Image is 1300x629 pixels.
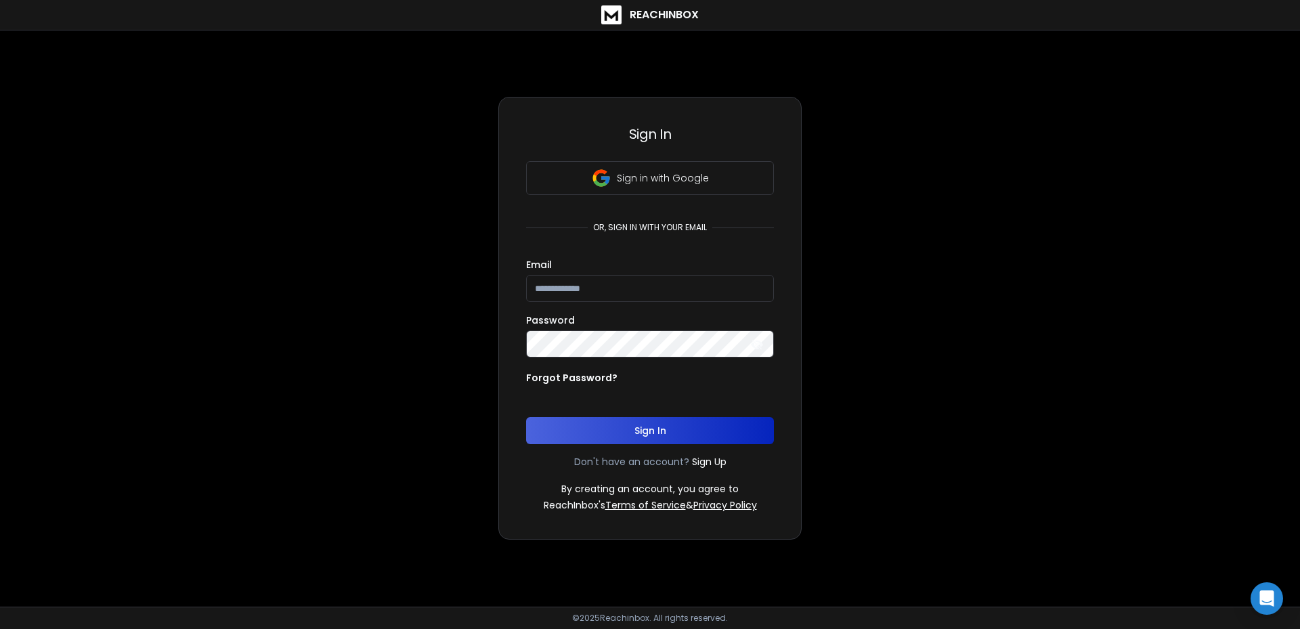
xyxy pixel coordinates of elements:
[588,222,712,233] p: or, sign in with your email
[601,5,699,24] a: ReachInbox
[561,482,739,496] p: By creating an account, you agree to
[630,7,699,23] h1: ReachInbox
[572,613,728,624] p: © 2025 Reachinbox. All rights reserved.
[617,171,709,185] p: Sign in with Google
[526,125,774,144] h3: Sign In
[544,498,757,512] p: ReachInbox's &
[526,161,774,195] button: Sign in with Google
[693,498,757,512] a: Privacy Policy
[605,498,686,512] a: Terms of Service
[692,455,727,469] a: Sign Up
[526,260,552,269] label: Email
[526,417,774,444] button: Sign In
[1251,582,1283,615] div: Open Intercom Messenger
[574,455,689,469] p: Don't have an account?
[601,5,622,24] img: logo
[526,371,617,385] p: Forgot Password?
[526,316,575,325] label: Password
